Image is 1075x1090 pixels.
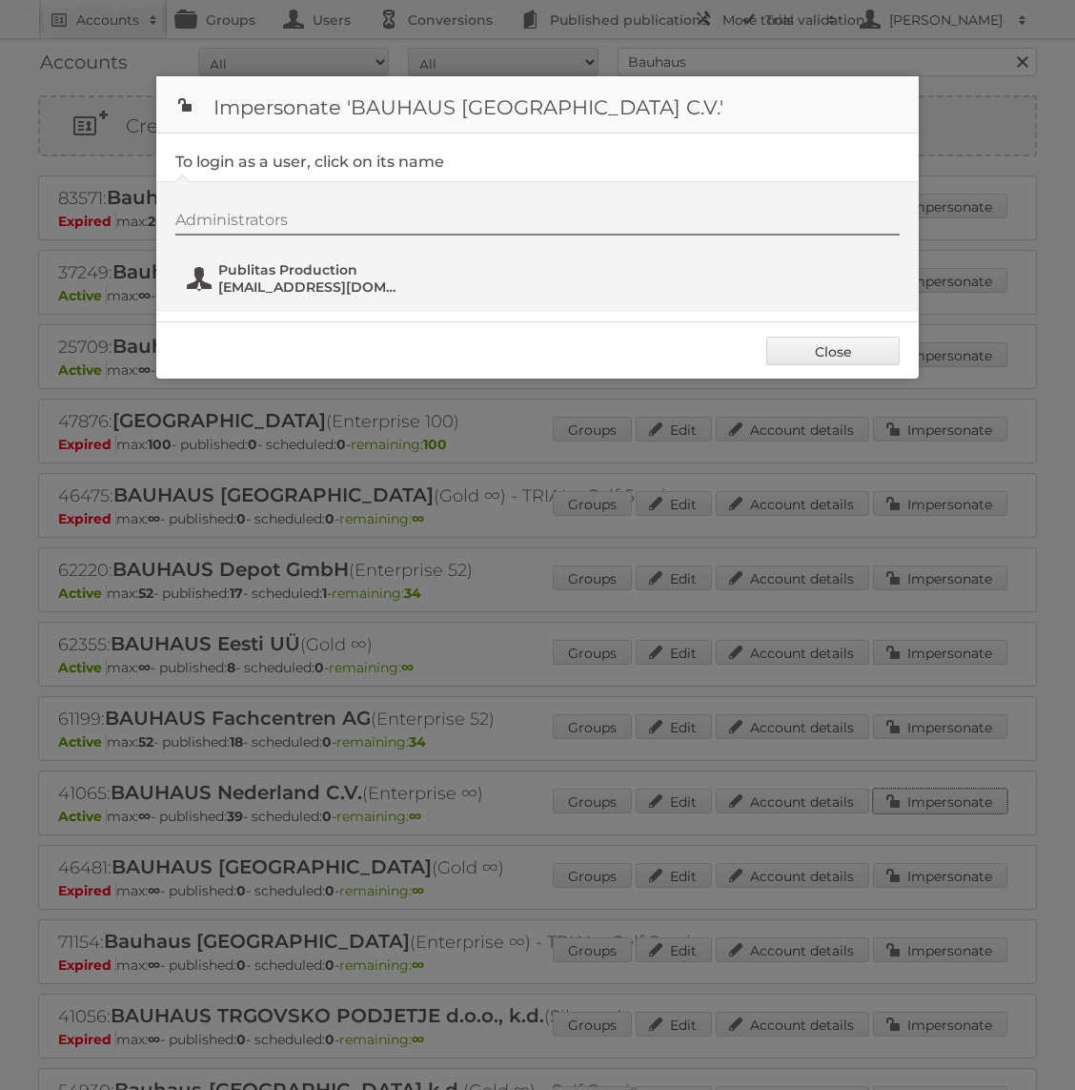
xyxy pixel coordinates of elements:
h1: Impersonate 'BAUHAUS [GEOGRAPHIC_DATA] C.V.' [156,76,919,134]
span: Publitas Production [218,261,403,278]
span: [EMAIL_ADDRESS][DOMAIN_NAME] [218,278,403,296]
a: Close [766,337,900,365]
legend: To login as a user, click on its name [175,153,444,171]
button: Publitas Production [EMAIL_ADDRESS][DOMAIN_NAME] [185,259,409,298]
div: Administrators [175,211,900,236]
